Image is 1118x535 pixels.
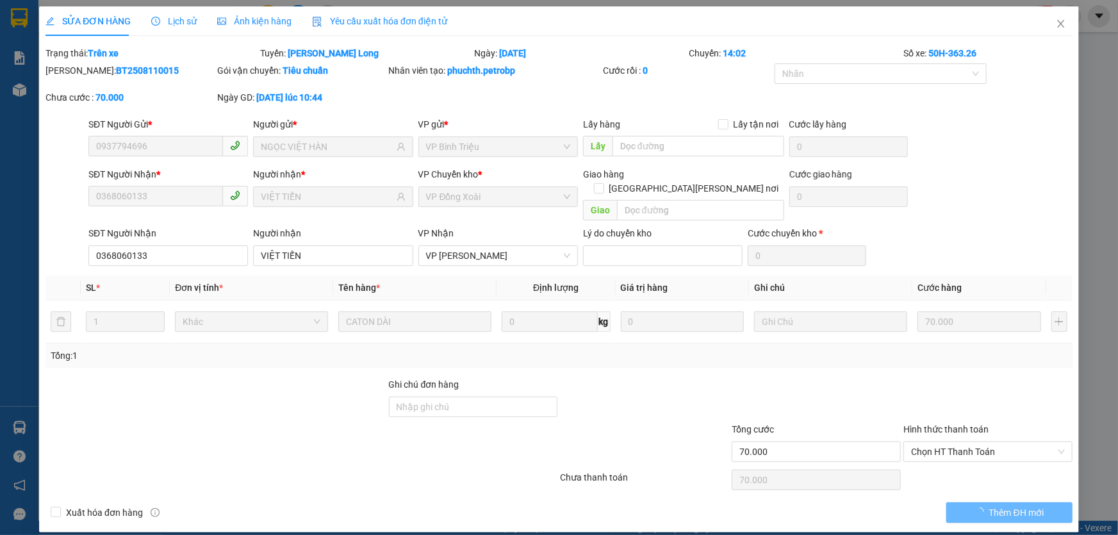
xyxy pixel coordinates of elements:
span: VP Đồng Xoài [426,187,570,206]
span: Lấy tận nơi [728,117,784,131]
span: Xuất hóa đơn hàng [61,506,148,520]
span: user [397,142,406,151]
div: Người nhận [253,167,413,181]
div: SĐT Người Nhận [88,167,248,181]
input: Dọc đường [617,200,784,220]
b: [DATE] lúc 10:44 [256,92,322,103]
div: Số xe: [902,46,1074,60]
button: plus [1051,311,1067,332]
b: [DATE] [500,48,527,58]
span: Lấy [583,136,612,156]
div: [PERSON_NAME]: [45,63,215,78]
b: BT2508110015 [116,65,179,76]
input: 0 [917,311,1041,332]
span: clock-circle [151,17,160,26]
span: Ảnh kiện hàng [217,16,292,26]
span: phone [230,140,240,151]
span: VP Chuyển kho [418,169,479,179]
div: Ngày: [473,46,688,60]
span: SL [86,283,96,293]
input: Cước giao hàng [789,186,908,207]
div: Chưa cước : [45,90,215,104]
span: info-circle [151,508,160,517]
input: VD: Bàn, Ghế [338,311,491,332]
span: [GEOGRAPHIC_DATA][PERSON_NAME] nơi [604,181,784,195]
img: icon [312,17,322,27]
div: Tổng: 1 [51,349,432,363]
div: VP gửi [418,117,578,131]
span: Tổng cước [732,424,774,434]
span: Khác [183,312,320,331]
span: SỬA ĐƠN HÀNG [45,16,131,26]
span: Định lượng [533,283,579,293]
span: Tên hàng [338,283,380,293]
button: Close [1043,6,1079,42]
div: SĐT Người Nhận [88,226,248,240]
input: 0 [621,311,744,332]
input: Ghi chú đơn hàng [389,397,558,417]
b: [PERSON_NAME] Long [288,48,379,58]
div: Nhân viên tạo: [389,63,601,78]
b: Trên xe [88,48,119,58]
div: Gói vận chuyển: [217,63,386,78]
span: Cước hàng [917,283,962,293]
span: VP Minh Hưng [426,246,570,265]
div: Tuyến: [259,46,473,60]
span: loading [975,507,989,516]
button: Thêm ĐH mới [946,502,1073,523]
span: Giao [583,200,617,220]
button: delete [51,311,71,332]
span: close-circle [1058,448,1065,456]
b: Tiêu chuẩn [283,65,328,76]
input: Dọc đường [612,136,784,156]
div: Người nhận [253,226,413,240]
input: Cước lấy hàng [789,136,908,157]
b: 14:02 [723,48,746,58]
label: Cước lấy hàng [789,119,847,129]
div: VP Nhận [418,226,578,240]
span: VP Bình Triệu [426,137,570,156]
input: Tên người gửi [261,140,393,154]
div: Ngày GD: [217,90,386,104]
b: 0 [643,65,648,76]
span: phone [230,190,240,201]
div: Chuyến: [687,46,902,60]
span: Lấy hàng [583,119,620,129]
label: Hình thức thanh toán [903,424,989,434]
input: Ghi Chú [754,311,907,332]
span: Thêm ĐH mới [989,506,1044,520]
b: 50H-363.26 [928,48,976,58]
div: Chưa thanh toán [559,470,731,493]
th: Ghi chú [749,276,912,300]
span: user [397,192,406,201]
div: Trạng thái: [44,46,259,60]
div: Lý do chuyển kho [583,226,743,240]
span: Giao hàng [583,169,624,179]
div: Cước chuyển kho [748,226,866,240]
input: Tên người nhận [261,190,393,204]
span: Yêu cầu xuất hóa đơn điện tử [312,16,447,26]
b: 70.000 [95,92,124,103]
div: SĐT Người Gửi [88,117,248,131]
span: picture [217,17,226,26]
span: Lịch sử [151,16,197,26]
span: Giá trị hàng [621,283,668,293]
span: kg [598,311,611,332]
span: Chọn HT Thanh Toán [911,442,1065,461]
div: Người gửi [253,117,413,131]
label: Cước giao hàng [789,169,853,179]
div: Cước rồi : [603,63,772,78]
span: Đơn vị tính [175,283,223,293]
label: Ghi chú đơn hàng [389,379,459,390]
span: edit [45,17,54,26]
span: close [1056,19,1066,29]
b: phuchth.petrobp [448,65,516,76]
